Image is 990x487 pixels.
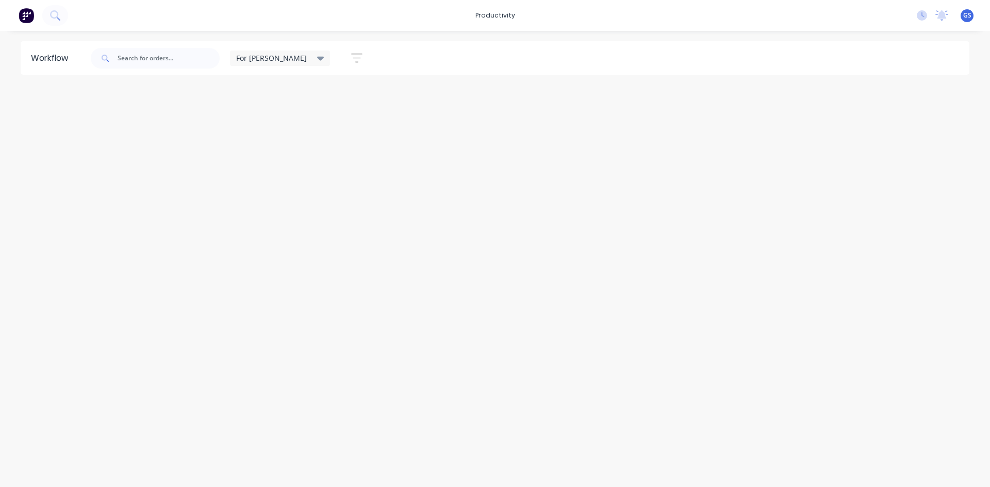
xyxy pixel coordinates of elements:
span: For [PERSON_NAME] [236,53,307,63]
span: GS [963,11,971,20]
input: Search for orders... [118,48,220,69]
div: productivity [470,8,520,23]
img: Factory [19,8,34,23]
div: Workflow [31,52,73,64]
